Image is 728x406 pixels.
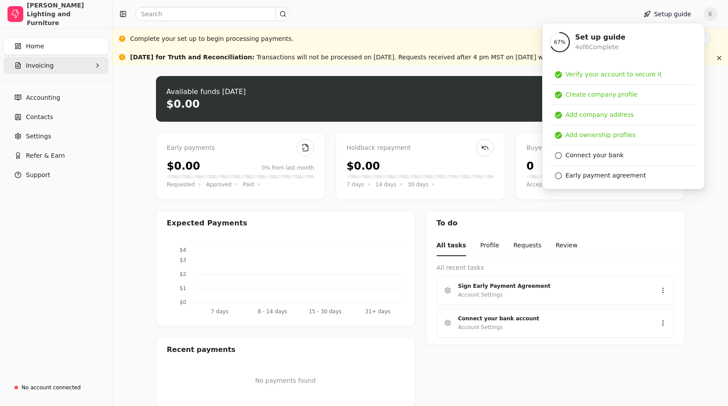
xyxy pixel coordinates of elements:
[26,42,44,51] span: Home
[347,143,494,153] div: Holdback repayment
[26,151,65,160] span: Refer & Earn
[167,97,200,111] div: $0.00
[437,263,674,272] div: All recent tasks
[27,1,105,27] div: [PERSON_NAME] Lighting and Furniture
[167,180,195,189] span: Requested
[554,38,566,46] span: 67 %
[26,61,54,70] span: Invoicing
[458,314,645,323] div: Connect your bank account
[703,7,717,21] button: K
[575,32,626,43] div: Set up guide
[156,337,415,362] div: Recent payments
[4,127,109,145] a: Settings
[4,166,109,184] button: Support
[4,37,109,55] a: Home
[179,247,186,253] tspan: $4
[437,236,466,256] button: All tasks
[211,308,228,315] tspan: 7 days
[26,93,60,102] span: Accounting
[565,130,636,140] div: Add ownership profiles
[179,285,186,291] tspan: $1
[4,147,109,164] button: Refer & Earn
[130,54,254,61] span: [DATE] for Truth and Reconciliation :
[347,158,380,174] div: $0.00
[179,299,186,305] tspan: $0
[130,53,675,62] div: Transactions will not be processed on [DATE]. Requests received after 4 pm MST on [DATE] will be ...
[167,87,246,97] div: Available funds [DATE]
[513,236,541,256] button: Requests
[26,132,51,141] span: Settings
[575,43,626,52] div: 4 of 6 Complete
[526,158,534,174] div: 0
[308,308,341,315] tspan: 15 - 30 days
[458,282,645,290] div: Sign Early Payment Agreement
[243,180,254,189] span: Paid
[4,108,109,126] a: Contacts
[480,236,500,256] button: Profile
[206,180,232,189] span: Approved
[565,70,662,79] div: Verify your account to secure it
[565,151,624,160] div: Connect your bank
[637,7,698,21] button: Setup guide
[365,308,390,315] tspan: 31+ days
[4,57,109,74] button: Invoicing
[257,308,287,315] tspan: 8 - 14 days
[179,271,186,277] tspan: $2
[565,90,637,99] div: Create company profile
[4,380,109,395] a: No account connected
[179,257,186,263] tspan: $3
[167,158,200,174] div: $0.00
[262,164,314,172] div: 0% from last month
[426,211,685,236] div: To do
[376,180,396,189] span: 14 days
[347,180,364,189] span: 7 days
[4,89,109,106] a: Accounting
[167,218,247,228] div: Expected Payments
[458,290,503,299] div: Account Settings
[135,7,290,21] input: Search
[167,376,404,385] p: No payments found
[526,143,674,153] div: Buyers
[26,112,53,122] span: Contacts
[565,171,646,180] div: Early payment agreement
[565,110,634,120] div: Add company address
[26,170,50,180] span: Support
[130,34,293,43] div: Complete your set up to begin processing payments.
[526,180,551,189] span: Accepted
[22,384,81,391] div: No account connected
[542,23,705,189] div: Setup guide
[458,323,503,332] div: Account Settings
[556,236,578,256] button: Review
[408,180,428,189] span: 30 days
[167,143,314,153] div: Early payments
